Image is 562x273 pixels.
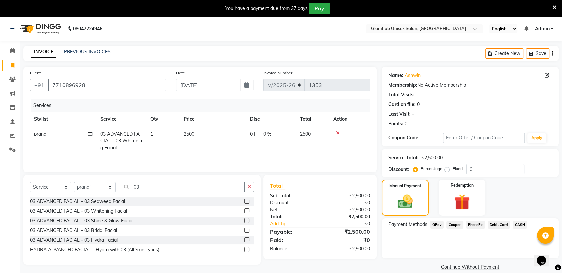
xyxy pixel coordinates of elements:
[17,19,63,38] img: logo
[388,111,411,118] div: Last Visit:
[30,112,96,127] th: Stylist
[389,183,421,189] label: Manual Payment
[73,19,102,38] b: 08047224946
[320,199,375,206] div: ₹0
[225,5,308,12] div: You have a payment due from 37 days
[535,25,549,32] span: Admin
[265,220,329,227] a: Add Tip
[265,199,320,206] div: Discount:
[31,46,56,58] a: INVOICE
[259,131,261,137] span: |
[513,221,527,229] span: CASH
[100,131,142,151] span: 03 ADVANCED FACIAL - 03 Whitening Facial
[30,227,117,234] div: 03 ADVANCED FACIAL - 03 Bridal Facial
[485,48,523,59] button: Create New
[270,182,285,189] span: Total
[30,79,49,91] button: +91
[488,221,510,229] span: Debit Card
[450,182,473,188] label: Redemption
[30,237,118,244] div: 03 ADVANCED FACIAL - 03 Hydra Facial
[176,70,185,76] label: Date
[320,228,375,236] div: ₹2,500.00
[265,206,320,213] div: Net:
[329,220,375,227] div: ₹0
[265,228,320,236] div: Payable:
[329,112,370,127] th: Action
[320,192,375,199] div: ₹2,500.00
[405,72,421,79] a: Ashwin
[388,72,403,79] div: Name:
[30,217,133,224] div: 03 ADVANCED FACIAL - 03 Shine & Glow Facial
[263,70,292,76] label: Invoice Number
[265,213,320,220] div: Total:
[534,246,555,266] iframe: chat widget
[246,112,296,127] th: Disc
[421,166,442,172] label: Percentage
[180,112,246,127] th: Price
[300,131,311,137] span: 2500
[526,48,549,59] button: Save
[263,131,271,137] span: 0 %
[388,82,552,89] div: No Active Membership
[146,112,180,127] th: Qty
[388,120,403,127] div: Points:
[421,154,442,161] div: ₹2,500.00
[388,154,419,161] div: Service Total:
[388,221,427,228] span: Payment Methods
[34,131,48,137] span: pranali
[265,192,320,199] div: Sub Total:
[320,206,375,213] div: ₹2,500.00
[405,120,407,127] div: 0
[527,133,546,143] button: Apply
[320,236,375,244] div: ₹0
[30,208,127,215] div: 03 ADVANCED FACIAL - 03 Whitening Facial
[320,245,375,252] div: ₹2,500.00
[296,112,329,127] th: Total
[184,131,194,137] span: 2500
[64,49,111,55] a: PREVIOUS INVOICES
[412,111,414,118] div: -
[466,221,485,229] span: PhonePe
[265,245,320,252] div: Balance :
[30,198,125,205] div: 03 ADVANCED FACIAL - 03 Seaweed Facial
[320,213,375,220] div: ₹2,500.00
[388,91,415,98] div: Total Visits:
[265,236,320,244] div: Paid:
[250,131,257,137] span: 0 F
[430,221,444,229] span: GPay
[48,79,166,91] input: Search by Name/Mobile/Email/Code
[388,101,416,108] div: Card on file:
[393,193,417,210] img: _cash.svg
[388,166,409,173] div: Discount:
[31,99,375,112] div: Services
[452,166,462,172] label: Fixed
[383,264,557,271] a: Continue Without Payment
[446,221,463,229] span: Coupon
[449,192,474,212] img: _gift.svg
[417,101,420,108] div: 0
[150,131,153,137] span: 1
[309,3,330,14] button: Pay
[30,70,41,76] label: Client
[388,82,417,89] div: Membership:
[30,246,159,253] div: HYDRA ADVANCED FACIAL - Hydra with 03 (All Skin Types)
[443,133,525,143] input: Enter Offer / Coupon Code
[388,135,443,141] div: Coupon Code
[121,182,245,192] input: Search or Scan
[96,112,146,127] th: Service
